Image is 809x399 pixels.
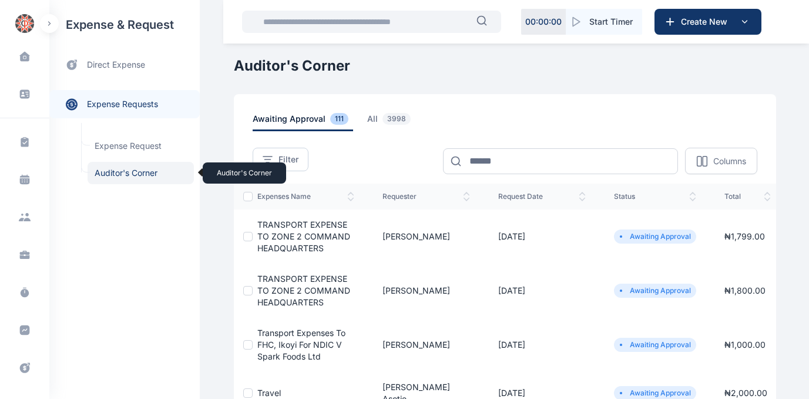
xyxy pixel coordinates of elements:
span: awaiting approval [253,113,353,131]
a: Auditor's CornerAuditor's Corner [88,162,194,184]
span: expenses Name [257,192,354,201]
span: Start Timer [589,16,633,28]
button: Filter [253,148,308,171]
span: Filter [278,154,298,165]
span: direct expense [87,59,145,71]
h1: Auditor's Corner [234,56,776,75]
a: Travel [257,388,281,398]
span: ₦ 2,000.00 [724,388,767,398]
td: [DATE] [484,264,600,318]
li: Awaiting Approval [619,286,691,295]
span: 111 [330,113,348,125]
p: 00 : 00 : 00 [525,16,562,28]
a: Expense Request [88,135,194,157]
li: Awaiting Approval [619,340,691,350]
td: [PERSON_NAME] [368,318,484,372]
td: [DATE] [484,210,600,264]
td: [DATE] [484,318,600,372]
span: ₦ 1,799.00 [724,231,765,241]
span: status [614,192,696,201]
button: Start Timer [566,9,642,35]
span: 3998 [382,113,411,125]
a: awaiting approval111 [253,113,367,131]
li: Awaiting Approval [619,232,691,241]
a: Transport Expenses to FHC, Ikoyi for NDIC V Spark Foods Ltd [257,328,345,361]
span: all [367,113,415,131]
a: all3998 [367,113,429,131]
a: TRANSPORT EXPENSE TO ZONE 2 COMMAND HEADQUARTERS [257,220,350,253]
td: [PERSON_NAME] [368,264,484,318]
span: ₦ 1,800.00 [724,285,766,295]
span: Create New [676,16,737,28]
span: Auditor's Corner [88,162,194,184]
a: expense requests [49,90,200,118]
button: Columns [685,148,757,174]
span: total [724,192,771,201]
button: Create New [654,9,761,35]
div: expense requests [49,81,200,118]
li: Awaiting Approval [619,388,691,398]
span: ₦ 1,000.00 [724,340,766,350]
a: direct expense [49,49,200,81]
p: Columns [713,155,746,167]
a: TRANSPORT EXPENSE TO ZONE 2 COMMAND HEADQUARTERS [257,274,350,307]
span: Requester [382,192,470,201]
td: [PERSON_NAME] [368,210,484,264]
span: request date [498,192,586,201]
